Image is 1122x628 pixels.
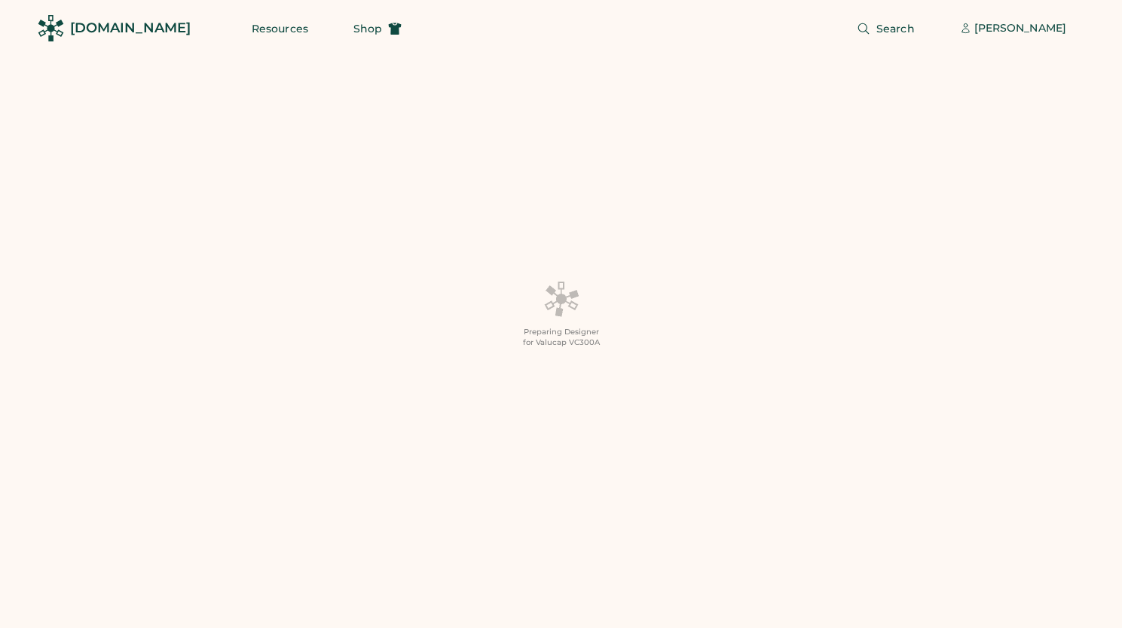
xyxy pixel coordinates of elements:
[974,21,1066,36] div: [PERSON_NAME]
[543,280,579,318] img: Platens-Black-Loader-Spin-rich%20black.webp
[353,23,382,34] span: Shop
[335,14,420,44] button: Shop
[234,14,326,44] button: Resources
[839,14,933,44] button: Search
[70,19,191,38] div: [DOMAIN_NAME]
[523,327,600,348] div: Preparing Designer for Valucap VC300A
[38,15,64,41] img: Rendered Logo - Screens
[876,23,915,34] span: Search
